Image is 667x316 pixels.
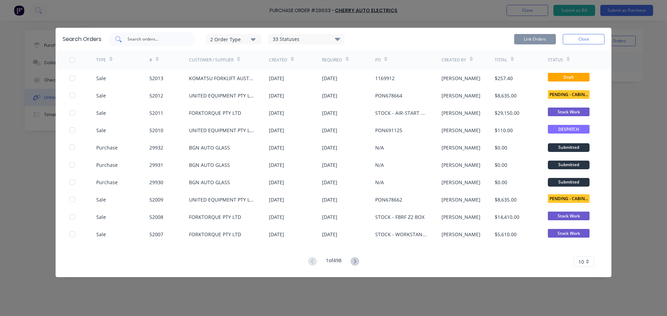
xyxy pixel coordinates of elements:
div: [DATE] [322,213,337,221]
div: Sale [96,75,106,82]
div: [PERSON_NAME] [442,92,480,99]
div: KOMATSU FORKLIFT AUSTRALIA P/[GEOGRAPHIC_DATA] [189,75,255,82]
div: BGN AUTO GLASS [189,161,230,169]
div: N/A [375,179,384,186]
div: PON678664 [375,92,402,99]
div: $0.00 [495,161,507,169]
span: PENDING - CABIN... [548,194,590,203]
div: [DATE] [322,109,337,117]
div: $257.40 [495,75,513,82]
div: Submitted [548,161,590,169]
div: [DATE] [269,109,284,117]
button: Close [563,34,604,44]
span: PENDING - CABIN... [548,90,590,99]
div: [PERSON_NAME] [442,144,480,151]
div: [DATE] [269,231,284,238]
div: [DATE] [322,161,337,169]
div: [DATE] [322,231,337,238]
span: Stock Work [548,229,590,238]
div: [PERSON_NAME] [442,231,480,238]
div: STOCK - FBRF Z2 BOX [375,213,425,221]
div: Created [269,57,287,63]
div: $8,635.00 [495,196,517,203]
div: [DATE] [322,75,337,82]
span: Draft [548,73,590,82]
span: 10 [578,258,584,265]
div: 29931 [149,161,163,169]
div: 52011 [149,109,163,117]
div: [DATE] [322,179,337,186]
div: Sale [96,213,106,221]
div: 2 Order Type [210,35,257,43]
div: STOCK - WORKSTANDS [375,231,428,238]
div: Status [548,57,563,63]
div: [DATE] [269,127,284,134]
div: PON678662 [375,196,402,203]
div: $0.00 [495,144,507,151]
div: Sale [96,92,106,99]
span: Stock Work [548,108,590,116]
div: [PERSON_NAME] [442,75,480,82]
div: 52012 [149,92,163,99]
div: [PERSON_NAME] [442,127,480,134]
div: [DATE] [322,127,337,134]
button: Link Orders [514,34,556,44]
div: [PERSON_NAME] [442,179,480,186]
div: # [149,57,152,63]
div: [DATE] [269,179,284,186]
div: 52010 [149,127,163,134]
div: BGN AUTO GLASS [189,144,230,151]
div: N/A [375,144,384,151]
div: [DATE] [269,144,284,151]
div: 52007 [149,231,163,238]
div: Sale [96,109,106,117]
div: UNITED EQUIPMENT PTY LTD - [GEOGRAPHIC_DATA] [189,127,255,134]
div: [DATE] [269,75,284,82]
div: $14,410.00 [495,213,519,221]
div: Required [322,57,342,63]
div: $110.00 [495,127,513,134]
div: Submitted [548,143,590,152]
div: [DATE] [269,92,284,99]
div: [PERSON_NAME] [442,213,480,221]
div: PON691125 [375,127,402,134]
div: 1 of 498 [326,257,341,267]
div: [PERSON_NAME] [442,161,480,169]
div: UNITED EQUIPMENT PTY LTD - [GEOGRAPHIC_DATA] [189,92,255,99]
div: $8,635.00 [495,92,517,99]
div: Submitted [548,178,590,187]
div: $0.00 [495,179,507,186]
div: Sale [96,231,106,238]
div: TYPE [96,57,106,63]
div: N/A [375,161,384,169]
div: Sale [96,127,106,134]
div: [PERSON_NAME] [442,196,480,203]
div: 29932 [149,144,163,151]
div: 52008 [149,213,163,221]
button: 2 Order Type [206,34,261,44]
div: 1169912 [375,75,395,82]
span: Stock Work [548,212,590,220]
div: $29,150.00 [495,109,519,117]
div: Sale [96,196,106,203]
div: Purchase [96,144,118,151]
div: 52009 [149,196,163,203]
div: [DATE] [322,92,337,99]
div: FORKTORQUE PTY LTD [189,231,241,238]
div: Purchase [96,179,118,186]
div: Total [495,57,507,63]
div: Purchase [96,161,118,169]
div: $5,610.00 [495,231,517,238]
div: BGN AUTO GLASS [189,179,230,186]
div: UNITED EQUIPMENT PTY LTD - [GEOGRAPHIC_DATA] [189,196,255,203]
div: FORKTORQUE PTY LTD [189,213,241,221]
div: FORKTORQUE PTY LTD [189,109,241,117]
div: [DATE] [322,144,337,151]
div: [DATE] [322,196,337,203]
div: 52013 [149,75,163,82]
div: 29930 [149,179,163,186]
div: Search Orders [63,35,101,43]
div: [PERSON_NAME] [442,109,480,117]
div: STOCK - AIR-START BOXES [375,109,428,117]
div: 33 Statuses [269,35,344,43]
